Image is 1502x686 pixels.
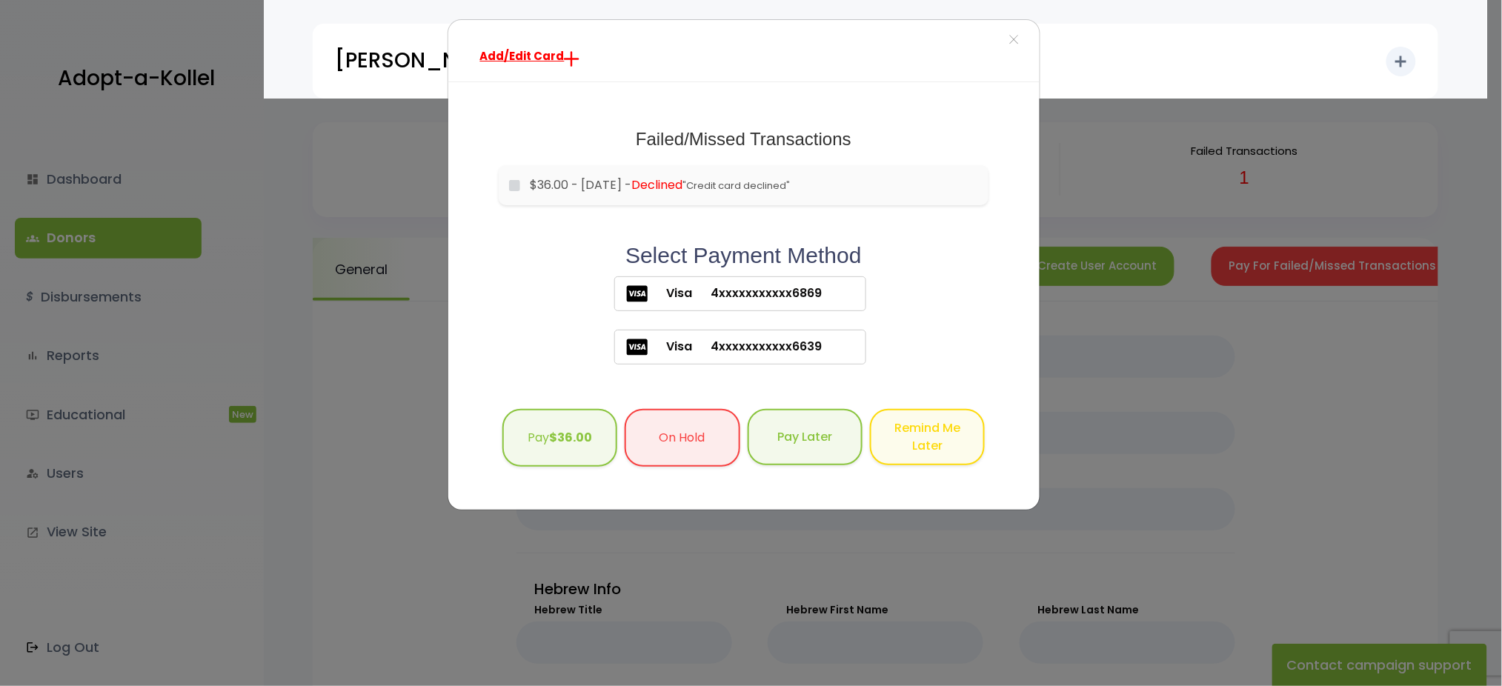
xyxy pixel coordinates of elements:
[502,409,617,467] button: Pay$36.00
[648,338,693,356] span: Visa
[693,338,823,356] span: 4xxxxxxxxxxx6639
[648,284,693,302] span: Visa
[480,48,565,64] span: Add/Edit Card
[748,409,863,465] button: Pay Later
[988,20,1039,61] button: ×
[549,429,592,446] b: $36.00
[531,176,978,194] label: $36.00 - [DATE] -
[625,409,740,467] button: On Hold
[683,179,791,193] span: "Credit card declined"
[693,284,823,302] span: 4xxxxxxxxxxx6869
[499,242,989,269] h2: Select Payment Method
[469,42,591,70] a: Add/Edit Card
[870,409,985,465] button: Remind Me Later
[1008,24,1019,56] span: ×
[632,176,683,193] span: Declined
[499,129,989,150] h1: Failed/Missed Transactions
